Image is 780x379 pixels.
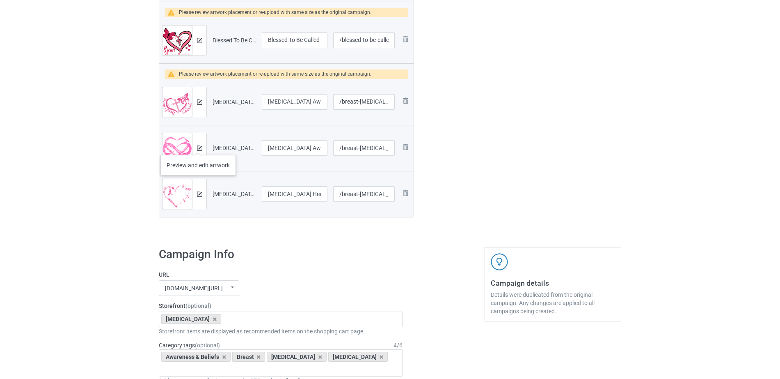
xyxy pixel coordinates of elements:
span: (optional) [185,303,211,309]
span: (optional) [195,342,220,349]
div: Preview and edit artwork [160,155,236,176]
label: Category tags [159,341,220,349]
div: [MEDICAL_DATA] [328,352,388,362]
div: [DOMAIN_NAME][URL] [165,285,223,291]
h3: Campaign details [491,278,615,288]
div: 4 / 6 [393,341,403,349]
div: Details were duplicated from the original campaign. Any changes are applied to all campaigns bein... [491,291,615,315]
div: [MEDICAL_DATA] [267,352,327,362]
div: Breast [232,352,265,362]
img: original.png [162,179,192,213]
img: original.png [162,87,192,121]
img: svg+xml;base64,PD94bWwgdmVyc2lvbj0iMS4wIiBlbmNvZGluZz0iVVRGLTgiPz4KPHN2ZyB3aWR0aD0iMjhweCIgaGVpZ2... [400,34,410,44]
div: [MEDICAL_DATA] [161,314,221,324]
div: Please review artwork placement or re-upload with same size as the original campaign. [179,69,371,79]
img: svg+xml;base64,PD94bWwgdmVyc2lvbj0iMS4wIiBlbmNvZGluZz0iVVRGLTgiPz4KPHN2ZyB3aWR0aD0iNDJweCIgaGVpZ2... [491,253,508,270]
img: warning [168,71,179,77]
img: original.png [162,25,192,59]
h1: Campaign Info [159,247,403,262]
img: original.png [162,133,192,167]
div: Please review artwork placement or re-upload with same size as the original campaign. [179,8,371,17]
label: URL [159,270,403,279]
img: svg+xml;base64,PD94bWwgdmVyc2lvbj0iMS4wIiBlbmNvZGluZz0iVVRGLTgiPz4KPHN2ZyB3aWR0aD0iMTRweCIgaGVpZ2... [197,38,202,43]
img: svg+xml;base64,PD94bWwgdmVyc2lvbj0iMS4wIiBlbmNvZGluZz0iVVRGLTgiPz4KPHN2ZyB3aWR0aD0iMTRweCIgaGVpZ2... [197,99,202,105]
div: [MEDICAL_DATA] Awareness Survivor Heart.png [213,144,256,152]
img: svg+xml;base64,PD94bWwgdmVyc2lvbj0iMS4wIiBlbmNvZGluZz0iVVRGLTgiPz4KPHN2ZyB3aWR0aD0iMjhweCIgaGVpZ2... [400,142,410,152]
div: Blessed To Be Called [MEDICAL_DATA] Survivor 3.png [213,36,256,44]
img: warning [168,9,179,16]
img: svg+xml;base64,PD94bWwgdmVyc2lvbj0iMS4wIiBlbmNvZGluZz0iVVRGLTgiPz4KPHN2ZyB3aWR0aD0iMjhweCIgaGVpZ2... [400,188,410,198]
img: svg+xml;base64,PD94bWwgdmVyc2lvbj0iMS4wIiBlbmNvZGluZz0iVVRGLTgiPz4KPHN2ZyB3aWR0aD0iMTRweCIgaGVpZ2... [197,192,202,197]
div: Storefront items are displayed as recommended items on the shopping cart page. [159,327,403,335]
label: Storefront [159,302,403,310]
div: [MEDICAL_DATA] Heart Dragonflies.png [213,190,256,198]
img: svg+xml;base64,PD94bWwgdmVyc2lvbj0iMS4wIiBlbmNvZGluZz0iVVRGLTgiPz4KPHN2ZyB3aWR0aD0iMjhweCIgaGVpZ2... [400,96,410,106]
div: [MEDICAL_DATA] Awareness Blessed By God.png [213,98,256,106]
img: svg+xml;base64,PD94bWwgdmVyc2lvbj0iMS4wIiBlbmNvZGluZz0iVVRGLTgiPz4KPHN2ZyB3aWR0aD0iMTRweCIgaGVpZ2... [197,146,202,151]
div: Awareness & Beliefs [161,352,231,362]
